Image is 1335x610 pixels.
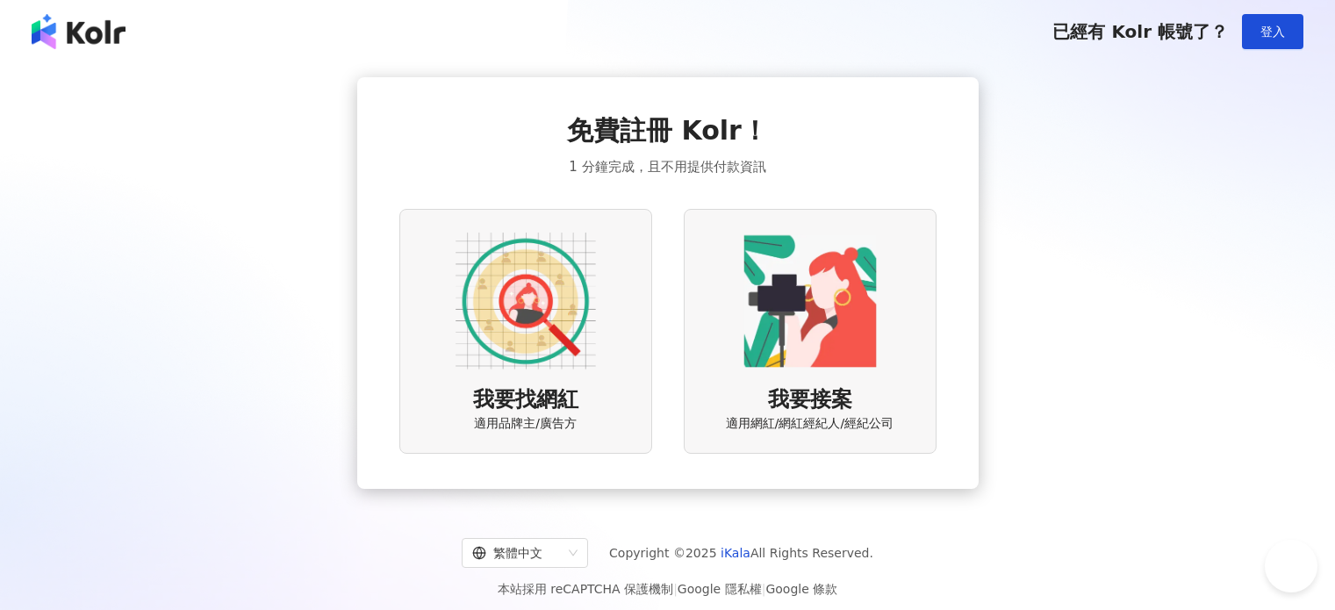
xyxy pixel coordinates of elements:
img: AD identity option [456,231,596,371]
span: 1 分鐘完成，且不用提供付款資訊 [569,156,765,177]
span: 免費註冊 Kolr！ [567,112,768,149]
a: iKala [721,546,750,560]
span: | [673,582,678,596]
a: Google 條款 [765,582,837,596]
span: 適用網紅/網紅經紀人/經紀公司 [726,415,894,433]
span: 本站採用 reCAPTCHA 保護機制 [498,578,837,599]
span: 登入 [1260,25,1285,39]
img: KOL identity option [740,231,880,371]
span: Copyright © 2025 All Rights Reserved. [609,542,873,563]
button: 登入 [1242,14,1303,49]
a: Google 隱私權 [678,582,762,596]
div: 繁體中文 [472,539,562,567]
span: 我要找網紅 [473,385,578,415]
iframe: Help Scout Beacon - Open [1265,540,1317,592]
span: 已經有 Kolr 帳號了？ [1052,21,1228,42]
img: logo [32,14,126,49]
span: 我要接案 [768,385,852,415]
span: 適用品牌主/廣告方 [474,415,577,433]
span: | [762,582,766,596]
